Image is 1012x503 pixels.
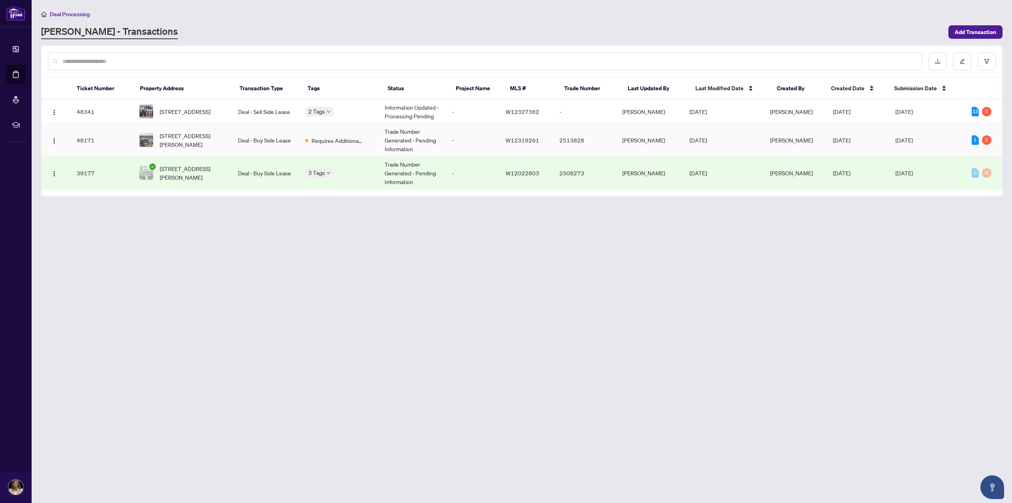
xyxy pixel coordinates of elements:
span: [DATE] [833,108,850,115]
td: [DATE] [889,157,965,190]
th: Last Updated By [621,78,689,100]
span: home [41,11,47,17]
div: 1 [972,135,979,145]
span: [PERSON_NAME] [770,108,813,115]
span: filter [984,59,989,64]
img: thumbnail-img [140,133,153,147]
button: edit [953,52,971,70]
td: [DATE] [889,100,965,124]
span: [DATE] [833,137,850,144]
td: Deal - Buy Side Lease [232,157,299,190]
td: Deal - Sell Side Lease [232,100,299,124]
img: Logo [51,109,57,116]
div: 6 [982,107,991,116]
td: [PERSON_NAME] [616,100,683,124]
span: Submission Date [894,84,937,93]
th: Property Address [134,78,233,100]
td: Deal - Buy Side Lease [232,124,299,157]
img: Logo [51,138,57,144]
button: Logo [48,134,60,146]
span: 2 Tags [308,107,325,116]
img: thumbnail-img [140,105,153,118]
span: edit [959,59,965,64]
span: down [327,171,330,175]
button: Logo [48,167,60,179]
img: Logo [51,171,57,177]
span: [PERSON_NAME] [770,137,813,144]
span: [STREET_ADDRESS][PERSON_NAME] [160,131,225,149]
button: Logo [48,105,60,118]
span: W12327362 [506,108,539,115]
div: 0 [982,168,991,178]
td: 2513828 [553,124,616,157]
td: Information Updated - Processing Pending [378,100,446,124]
th: Status [381,78,449,100]
th: Transaction Type [233,78,301,100]
td: - [553,100,616,124]
span: [DATE] [689,108,707,115]
span: Created Date [831,84,865,93]
td: Trade Number Generated - Pending Information [378,157,446,190]
img: logo [6,6,25,21]
th: Submission Date [888,78,965,100]
span: Requires Additional Docs [312,136,363,145]
td: 2508273 [553,157,616,190]
td: 48171 [70,124,133,157]
th: Trade Number [558,78,621,100]
td: 39177 [70,157,133,190]
td: [PERSON_NAME] [616,157,683,190]
img: Profile Icon [8,480,23,495]
img: thumbnail-img [140,166,153,180]
button: download [929,52,947,70]
span: W12319261 [506,137,539,144]
td: [PERSON_NAME] [616,124,683,157]
td: - [446,157,499,190]
td: Trade Number Generated - Pending Information [378,124,446,157]
a: [PERSON_NAME] - Transactions [41,25,178,39]
th: Project Name [449,78,504,100]
div: 5 [982,135,991,145]
td: - [446,100,499,124]
div: 13 [972,107,979,116]
span: Deal Processing [50,11,90,18]
span: [STREET_ADDRESS] [160,107,210,116]
span: [STREET_ADDRESS][PERSON_NAME] [160,164,225,182]
th: Created Date [825,78,888,100]
div: 0 [972,168,979,178]
span: [PERSON_NAME] [770,169,813,177]
th: MLS # [504,78,558,100]
span: check-circle [149,163,156,170]
td: - [446,124,499,157]
th: Created By [770,78,825,100]
span: 3 Tags [308,168,325,177]
th: Tags [301,78,382,100]
button: Open asap [980,475,1004,499]
button: Add Transaction [948,25,1003,39]
button: filter [978,52,996,70]
span: W12022803 [506,169,539,177]
td: 48341 [70,100,133,124]
span: [DATE] [833,169,850,177]
span: [DATE] [689,169,707,177]
th: Last Modified Date [689,78,770,100]
span: Last Modified Date [695,84,744,93]
td: [DATE] [889,124,965,157]
th: Ticket Number [70,78,134,100]
span: download [935,59,940,64]
span: Add Transaction [955,26,996,38]
span: [DATE] [689,137,707,144]
span: down [327,110,330,114]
